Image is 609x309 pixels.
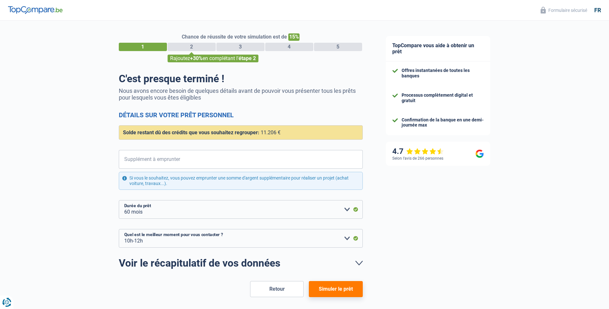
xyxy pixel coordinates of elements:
[265,43,313,51] div: 4
[402,117,484,128] div: Confirmation de la banque en une demi-journée max
[119,111,363,119] h2: Détails sur votre prêt personnel
[309,281,362,297] button: Simuler le prêt
[168,55,258,62] div: Rajoutez en complétant l'
[392,156,443,161] div: Selon l’avis de 266 personnes
[314,43,362,51] div: 5
[119,87,363,101] p: Nous avons encore besoin de quelques détails avant de pouvoir vous présenter tous les prêts pour ...
[216,43,265,51] div: 3
[119,43,167,51] div: 1
[239,55,256,61] span: étape 2
[190,55,203,61] span: +30%
[119,172,363,190] div: Si vous le souhaitez, vous pouvez emprunter une somme d'argent supplémentaire pour réaliser un pr...
[261,129,281,136] span: 11.206 €
[119,150,127,169] span: €
[594,7,601,14] div: fr
[119,258,363,268] a: Voir le récapitulatif de vos données
[119,73,363,85] h1: C'est presque terminé !
[386,36,490,61] div: TopCompare vous aide à obtenir un prêt
[8,6,63,14] img: TopCompare Logo
[288,33,300,41] span: 15%
[402,68,484,79] div: Offres instantanées de toutes les banques
[250,281,304,297] button: Retour
[168,43,216,51] div: 2
[392,147,444,156] div: 4.7
[182,34,287,40] span: Chance de réussite de votre simulation est de
[537,5,591,15] button: Formulaire sécurisé
[123,129,259,136] span: Solde restant dû des crédits que vous souhaitez regrouper:
[402,93,484,103] div: Processus complètement digital et gratuit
